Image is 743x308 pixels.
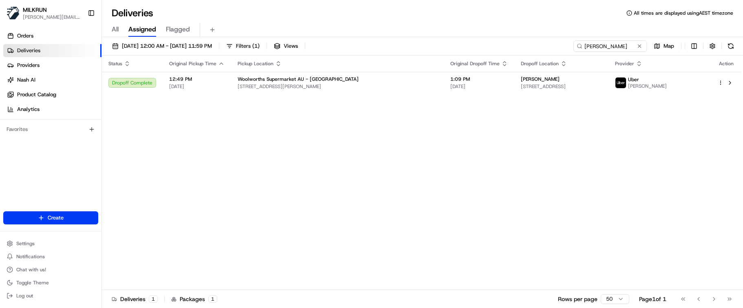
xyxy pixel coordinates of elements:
div: 1 [208,295,217,303]
span: Provider [615,60,634,67]
a: Orders [3,29,101,42]
button: Settings [3,238,98,249]
span: [STREET_ADDRESS][PERSON_NAME] [238,83,437,90]
a: Product Catalog [3,88,101,101]
span: Status [108,60,122,67]
span: Original Dropoff Time [450,60,500,67]
span: Notifications [16,253,45,260]
button: Notifications [3,251,98,262]
span: Analytics [17,106,40,113]
span: Nash AI [17,76,35,84]
span: [DATE] [450,83,508,90]
span: [PERSON_NAME] [628,83,667,89]
button: Log out [3,290,98,301]
span: Uber [628,76,639,83]
span: Pickup Location [238,60,273,67]
a: Nash AI [3,73,101,86]
span: All [112,24,119,34]
img: uber-new-logo.jpeg [615,78,626,88]
a: Deliveries [3,44,101,57]
button: Chat with us! [3,264,98,275]
span: All times are displayed using AEST timezone [634,10,733,16]
button: Toggle Theme [3,277,98,288]
button: Filters(1) [223,40,263,52]
button: Refresh [725,40,736,52]
span: Log out [16,292,33,299]
span: Woolworths Supermarket AU - [GEOGRAPHIC_DATA] [238,76,359,82]
span: Toggle Theme [16,279,49,286]
span: ( 1 ) [252,42,260,50]
div: Favorites [3,123,98,136]
span: Dropoff Location [521,60,559,67]
span: Product Catalog [17,91,56,98]
div: Deliveries [112,295,158,303]
span: Views [284,42,298,50]
span: Providers [17,62,40,69]
span: 1:09 PM [450,76,508,82]
button: Create [3,211,98,224]
span: [DATE] [169,83,225,90]
span: Create [48,214,64,222]
span: [DATE] 12:00 AM - [DATE] 11:59 PM [122,42,212,50]
span: Map [664,42,674,50]
div: Page 1 of 1 [639,295,666,303]
button: MILKRUNMILKRUN[PERSON_NAME][EMAIL_ADDRESS][DOMAIN_NAME] [3,3,84,23]
button: [PERSON_NAME][EMAIL_ADDRESS][DOMAIN_NAME] [23,14,81,20]
input: Type to search [573,40,647,52]
span: [STREET_ADDRESS] [521,83,602,90]
button: Map [650,40,678,52]
span: 12:49 PM [169,76,225,82]
span: Original Pickup Time [169,60,216,67]
a: Providers [3,59,101,72]
span: Deliveries [17,47,40,54]
div: Packages [171,295,217,303]
span: Flagged [166,24,190,34]
div: 1 [149,295,158,303]
button: [DATE] 12:00 AM - [DATE] 11:59 PM [108,40,216,52]
img: MILKRUN [7,7,20,20]
span: [PERSON_NAME] [521,76,560,82]
div: Action [718,60,735,67]
h1: Deliveries [112,7,153,20]
span: Orders [17,32,33,40]
button: Views [270,40,302,52]
button: MILKRUN [23,6,47,14]
span: Assigned [128,24,156,34]
span: Chat with us! [16,266,46,273]
a: Analytics [3,103,101,116]
span: Filters [236,42,260,50]
p: Rows per page [558,295,597,303]
span: Settings [16,240,35,247]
